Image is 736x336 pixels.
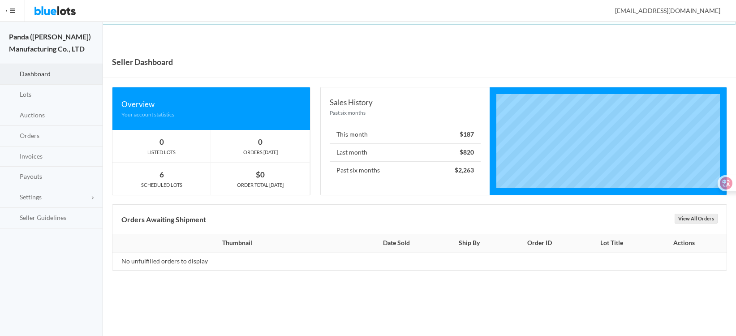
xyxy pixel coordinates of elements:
[357,234,436,252] th: Date Sold
[330,143,481,162] li: Last month
[159,137,164,146] strong: 0
[436,234,502,252] th: Ship By
[112,55,173,69] h1: Seller Dashboard
[20,152,43,160] span: Invoices
[605,7,720,14] span: [EMAIL_ADDRESS][DOMAIN_NAME]
[20,111,45,119] span: Auctions
[8,91,17,99] ion-icon: clipboard
[8,152,17,161] ion-icon: calculator
[330,161,481,179] li: Past six months
[460,130,474,138] strong: $187
[647,234,727,252] th: Actions
[20,214,66,221] span: Seller Guidelines
[20,70,51,78] span: Dashboard
[460,148,474,156] strong: $820
[20,90,31,98] span: Lots
[577,234,647,252] th: Lot Title
[121,110,301,119] div: Your account statistics
[256,170,265,179] strong: $0
[8,132,17,141] ion-icon: cash
[8,194,17,202] ion-icon: cog
[8,214,17,223] ion-icon: list box
[258,137,263,146] strong: 0
[20,193,42,201] span: Settings
[330,126,481,144] li: This month
[8,70,17,79] ion-icon: speedometer
[112,234,357,252] th: Thumbnail
[8,173,17,181] ion-icon: paper plane
[112,148,211,156] div: LISTED LOTS
[20,132,39,139] span: Orders
[330,96,481,108] div: Sales History
[211,148,310,156] div: ORDERS [DATE]
[112,252,357,270] td: No unfulfilled orders to display
[603,7,612,16] ion-icon: person
[9,32,91,53] strong: Panda ([PERSON_NAME]) Manufacturing Co., LTD
[112,181,211,189] div: SCHEDULED LOTS
[502,234,577,252] th: Order ID
[455,166,474,174] strong: $2,263
[330,108,481,117] div: Past six months
[159,170,164,179] strong: 6
[8,112,17,120] ion-icon: flash
[675,214,718,224] a: View All Orders
[121,98,301,110] div: Overview
[211,181,310,189] div: ORDER TOTAL [DATE]
[121,215,206,224] b: Orders Awaiting Shipment
[20,172,42,180] span: Payouts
